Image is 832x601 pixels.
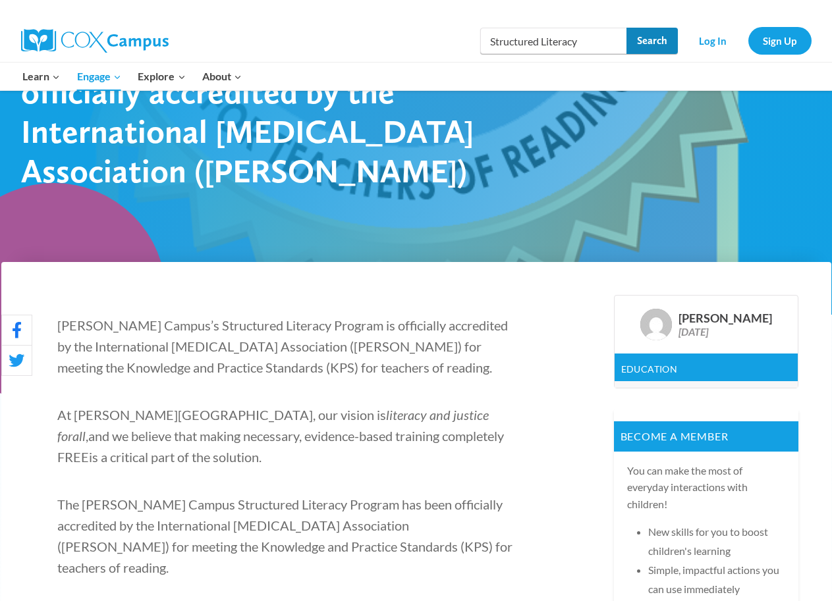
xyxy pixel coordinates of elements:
[57,428,504,465] span: and we believe that making necessary, evidence-based training completely FREE
[57,496,513,575] span: The [PERSON_NAME] Campus Structured Literacy Program has been officially accredited by the Intern...
[684,27,812,54] nav: Secondary Navigation
[57,317,508,375] span: [PERSON_NAME] Campus’s Structured Literacy Program is officially accredited by the International ...
[621,363,678,375] a: Education
[627,462,785,513] p: You can make the most of everyday interactions with children!
[89,449,259,465] span: is a critical part of the solution
[130,63,194,90] button: Child menu of Explore
[684,27,742,54] a: Log In
[72,428,86,444] span: all
[259,449,262,465] span: .
[626,28,678,54] input: Search
[86,428,88,444] span: ,
[21,29,169,53] img: Cox Campus
[57,407,386,423] span: At [PERSON_NAME][GEOGRAPHIC_DATA], our vision is
[14,63,69,90] button: Child menu of Learn
[480,28,678,54] input: Search Cox Campus
[69,63,130,90] button: Child menu of Engage
[648,523,785,561] li: New skills for you to boost children's learning
[648,561,785,599] li: Simple, impactful actions you can use immediately
[14,63,250,90] nav: Primary Navigation
[748,27,812,54] a: Sign Up
[679,311,772,326] div: [PERSON_NAME]
[194,63,250,90] button: Child menu of About
[614,421,798,452] p: Become a member
[679,325,772,338] div: [DATE]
